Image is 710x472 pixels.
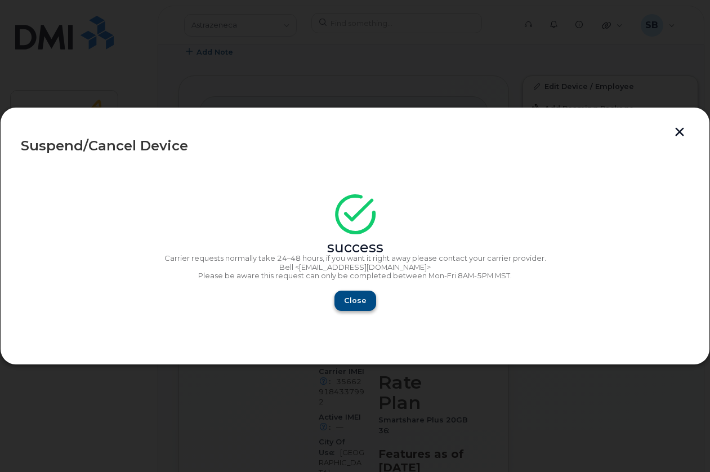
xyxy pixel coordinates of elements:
p: Please be aware this request can only be completed between Mon-Fri 8AM-5PM MST. [21,271,689,280]
div: success [21,243,689,252]
button: Close [334,291,376,311]
div: Suspend/Cancel Device [21,139,689,153]
span: Close [344,295,367,306]
p: Bell <[EMAIL_ADDRESS][DOMAIN_NAME]> [21,263,689,272]
p: Carrier requests normally take 24–48 hours, if you want it right away please contact your carrier... [21,254,689,263]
